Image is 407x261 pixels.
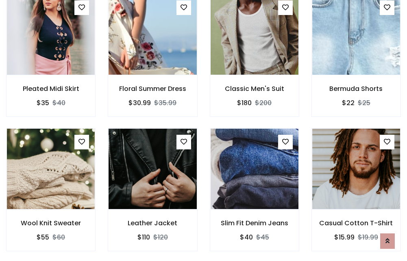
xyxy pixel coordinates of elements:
del: $19.99 [358,233,378,242]
h6: Slim Fit Denim Jeans [210,219,299,227]
h6: Bermuda Shorts [312,85,400,93]
h6: $22 [342,99,355,107]
h6: Floral Summer Dress [108,85,197,93]
h6: $35 [37,99,49,107]
del: $60 [52,233,65,242]
del: $35.99 [154,98,176,108]
del: $200 [255,98,272,108]
del: $120 [153,233,168,242]
h6: $110 [137,233,150,241]
h6: $15.99 [334,233,355,241]
del: $40 [52,98,65,108]
h6: $30.99 [128,99,151,107]
del: $25 [358,98,370,108]
h6: $55 [37,233,49,241]
h6: Pleated Midi Skirt [7,85,95,93]
h6: Casual Cotton T-Shirt [312,219,400,227]
h6: Leather Jacket [108,219,197,227]
h6: Classic Men's Suit [210,85,299,93]
del: $45 [256,233,269,242]
h6: $40 [240,233,253,241]
h6: Wool Knit Sweater [7,219,95,227]
h6: $180 [237,99,252,107]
